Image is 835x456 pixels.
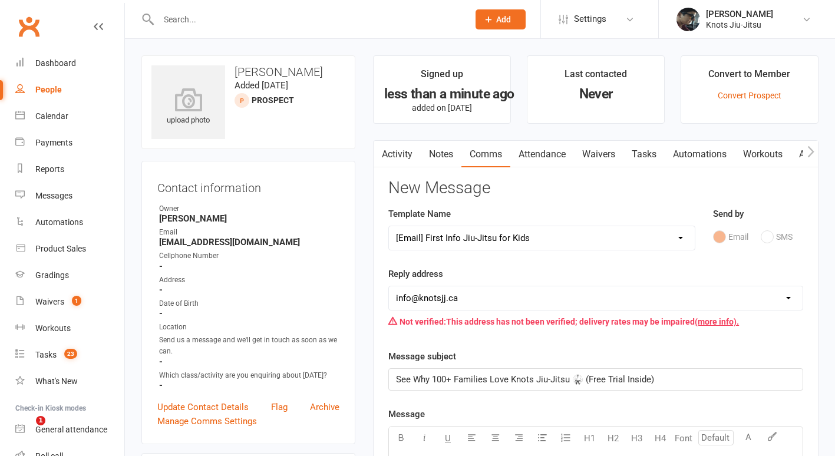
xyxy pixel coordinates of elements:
[35,138,72,147] div: Payments
[15,50,124,77] a: Dashboard
[706,9,773,19] div: [PERSON_NAME]
[735,141,791,168] a: Workouts
[235,80,288,91] time: Added [DATE]
[625,427,648,450] button: H3
[706,19,773,30] div: Knots Jiu-Jitsu
[310,400,339,414] a: Archive
[445,433,451,444] span: U
[159,227,339,238] div: Email
[421,67,463,88] div: Signed up
[565,67,627,88] div: Last contacted
[388,179,803,197] h3: New Message
[15,77,124,103] a: People
[400,317,446,326] strong: Not verified:
[159,250,339,262] div: Cellphone Number
[510,141,574,168] a: Attendance
[388,310,803,333] div: This address has not been verified; delivery rates may be impaired
[388,349,456,364] label: Message subject
[436,427,460,450] button: U
[15,368,124,395] a: What's New
[159,213,339,224] strong: [PERSON_NAME]
[159,322,339,333] div: Location
[35,297,64,306] div: Waivers
[623,141,665,168] a: Tasks
[159,298,339,309] div: Date of Birth
[35,191,72,200] div: Messages
[15,156,124,183] a: Reports
[35,244,86,253] div: Product Sales
[157,177,339,194] h3: Contact information
[157,400,249,414] a: Update Contact Details
[35,425,107,434] div: General attendance
[35,270,69,280] div: Gradings
[496,15,511,24] span: Add
[271,400,288,414] a: Flag
[159,356,339,367] strong: -
[388,207,451,221] label: Template Name
[695,317,739,326] a: (more info).
[574,141,623,168] a: Waivers
[36,416,45,425] span: 1
[476,9,526,29] button: Add
[384,103,500,113] p: added on [DATE]
[384,88,500,100] div: less than a minute ago
[676,8,700,31] img: thumb_image1614103803.png
[159,261,339,272] strong: -
[15,103,124,130] a: Calendar
[157,414,257,428] a: Manage Comms Settings
[72,296,81,306] span: 1
[15,236,124,262] a: Product Sales
[698,430,734,445] input: Default
[15,183,124,209] a: Messages
[64,349,77,359] span: 23
[421,141,461,168] a: Notes
[159,275,339,286] div: Address
[15,315,124,342] a: Workouts
[35,85,62,94] div: People
[672,427,695,450] button: Font
[159,203,339,214] div: Owner
[388,407,425,421] label: Message
[15,289,124,315] a: Waivers 1
[151,88,225,127] div: upload photo
[15,130,124,156] a: Payments
[35,376,78,386] div: What's New
[35,111,68,121] div: Calendar
[12,416,40,444] iframe: Intercom live chat
[159,380,339,391] strong: -
[648,427,672,450] button: H4
[151,65,345,78] h3: [PERSON_NAME]
[15,262,124,289] a: Gradings
[159,335,339,357] div: Send us a message and we'll get in touch as soon as we can.
[159,308,339,319] strong: -
[15,417,124,443] a: General attendance kiosk mode
[538,88,654,100] div: Never
[35,164,64,174] div: Reports
[665,141,735,168] a: Automations
[396,374,654,385] span: See Why 100+ Families Love Knots Jiu-Jitsu 🥋 (Free Trial Inside)
[374,141,421,168] a: Activity
[159,370,339,381] div: Which class/activity are you enquiring about [DATE]?
[35,58,76,68] div: Dashboard
[14,12,44,41] a: Clubworx
[252,95,294,105] snap: prospect
[388,267,443,281] label: Reply address
[35,350,57,359] div: Tasks
[737,427,760,450] button: A
[713,207,744,221] label: Send by
[35,217,83,227] div: Automations
[577,427,601,450] button: H1
[15,209,124,236] a: Automations
[159,237,339,247] strong: [EMAIL_ADDRESS][DOMAIN_NAME]
[15,342,124,368] a: Tasks 23
[708,67,790,88] div: Convert to Member
[155,11,460,28] input: Search...
[601,427,625,450] button: H2
[718,91,781,100] a: Convert Prospect
[574,6,606,32] span: Settings
[159,285,339,295] strong: -
[35,323,71,333] div: Workouts
[461,141,510,168] a: Comms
